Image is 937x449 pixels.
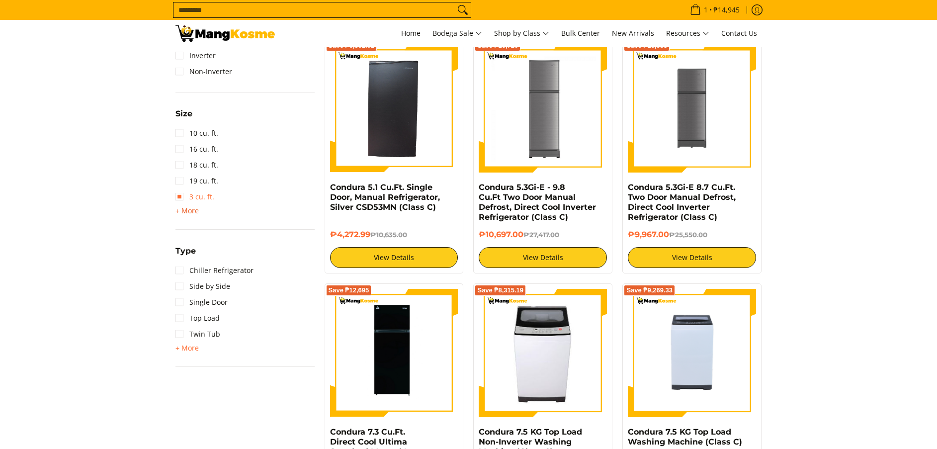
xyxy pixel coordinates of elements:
a: Condura 7.5 KG Top Load Washing Machine (Class C) [628,427,742,447]
span: Save ₱9,269.33 [626,287,673,293]
span: Shop by Class [494,27,549,40]
a: Chiller Refrigerator [175,263,254,278]
span: Save ₱6,362.01 [329,43,375,49]
a: 16 cu. ft. [175,141,218,157]
del: ₱27,417.00 [523,231,559,239]
span: New Arrivals [612,28,654,38]
a: Condura 5.1 Cu.Ft. Single Door, Manual Refrigerator, Silver CSD53MN (Class C) [330,182,440,212]
a: Contact Us [716,20,762,47]
span: • [687,4,743,15]
span: Contact Us [721,28,757,38]
del: ₱25,550.00 [669,231,707,239]
span: Type [175,247,196,255]
img: condura-direct-cool-7.3-cubic-feet-2-door-manual-inverter-refrigerator-black-full-view-mang-kosme [330,289,458,417]
a: 10 cu. ft. [175,125,218,141]
img: Condura 5.3Gi-E 8.7 Cu.Ft. Two Door Manual Defrost, Direct Cool Inverter Refrigerator (Class C) [628,45,756,172]
a: 19 cu. ft. [175,173,218,189]
a: Condura 5.3Gi-E 8.7 Cu.Ft. Two Door Manual Defrost, Direct Cool Inverter Refrigerator (Class C) [628,182,736,222]
span: + More [175,344,199,352]
span: Resources [666,27,709,40]
span: + More [175,207,199,215]
summary: Open [175,205,199,217]
summary: Open [175,342,199,354]
a: Shop by Class [489,20,554,47]
a: New Arrivals [607,20,659,47]
a: Bulk Center [556,20,605,47]
span: Save ₱12,695 [329,287,369,293]
span: Save ₱16,720 [477,43,518,49]
del: ₱10,635.00 [370,231,407,239]
a: 3 cu. ft. [175,189,214,205]
span: Save ₱15,583 [626,43,667,49]
img: condura-7.5kg-topload-non-inverter-washing-machine-class-c-full-view-mang-kosme [483,289,603,417]
h6: ₱4,272.99 [330,230,458,240]
a: Inverter [175,48,216,64]
a: Home [396,20,426,47]
a: Top Load [175,310,220,326]
a: Condura 5.3Gi-E - 9.8 Cu.Ft Two Door Manual Defrost, Direct Cool Inverter Refrigerator (Class C) [479,182,596,222]
a: Side by Side [175,278,230,294]
span: Home [401,28,421,38]
span: ₱14,945 [712,6,741,13]
img: condura-7.5kg-topload-non-inverter-washing-machine-class-c-full-view-mang-kosme [628,289,756,417]
summary: Open [175,110,192,125]
a: Single Door [175,294,228,310]
nav: Main Menu [285,20,762,47]
img: Class C Home &amp; Business Appliances: Up to 70% Off l Mang Kosme [175,25,275,42]
img: Condura 5.1 Cu.Ft. Single Door, Manual Refrigerator, Silver CSD53MN (Class C) [330,44,458,173]
span: Bodega Sale [432,27,482,40]
a: Twin Tub [175,326,220,342]
h6: ₱9,967.00 [628,230,756,240]
span: Save ₱8,315.19 [477,287,523,293]
img: Condura 5.3Gi-E - 9.8 Cu.Ft Two Door Manual Defrost, Direct Cool Inverter Refrigerator (Class C) [479,44,607,173]
h6: ₱10,697.00 [479,230,607,240]
span: 1 [702,6,709,13]
a: 18 cu. ft. [175,157,218,173]
a: Non-Inverter [175,64,232,80]
a: Resources [661,20,714,47]
a: View Details [330,247,458,268]
span: Bulk Center [561,28,600,38]
a: View Details [479,247,607,268]
summary: Open [175,247,196,263]
span: Size [175,110,192,118]
a: View Details [628,247,756,268]
button: Search [455,2,471,17]
a: Bodega Sale [427,20,487,47]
